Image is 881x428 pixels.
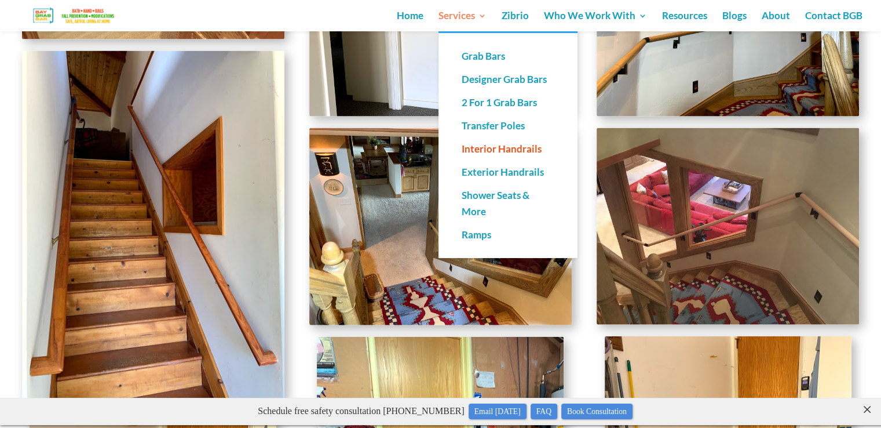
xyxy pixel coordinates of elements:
[531,6,557,21] a: FAQ
[805,12,862,31] a: Contact BGB
[450,68,566,91] a: Designer Grab Bars
[450,184,566,223] a: Shower Seats & More
[450,137,566,161] a: Interior Handrails
[450,91,566,114] a: 2 For 1 Grab Bars
[762,12,790,31] a: About
[309,128,572,325] img: BGB - INTERIOR HANDRAILS
[438,12,487,31] a: Services
[469,6,527,21] a: Email [DATE]
[28,5,862,23] p: Schedule free safety consultation [PHONE_NUMBER]
[20,5,130,26] img: Bay Grab Bar
[502,12,529,31] a: Zibrio
[450,161,566,184] a: Exterior Handrails
[722,12,747,31] a: Blogs
[544,12,647,31] a: Who We Work With
[450,45,566,68] a: Grab Bars
[397,12,423,31] a: Home
[597,128,859,325] img: BGB - INTERIOR HANDRAILS
[561,6,633,21] a: Book Consultation
[861,3,873,14] close: ×
[450,223,566,246] a: Ramps
[22,51,284,401] img: BGB - INTERIOR HANDRAILS
[450,114,566,137] a: Transfer Poles
[662,12,707,31] a: Resources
